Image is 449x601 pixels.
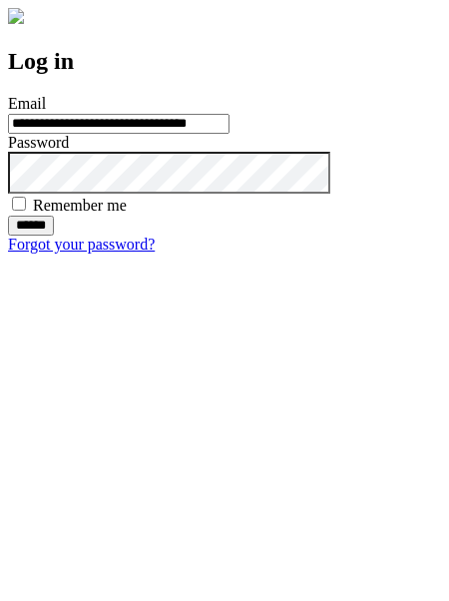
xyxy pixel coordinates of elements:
label: Password [8,134,69,151]
a: Forgot your password? [8,236,155,253]
h2: Log in [8,48,441,75]
img: logo-4e3dc11c47720685a147b03b5a06dd966a58ff35d612b21f08c02c0306f2b779.png [8,8,24,24]
label: Remember me [33,197,127,214]
label: Email [8,95,46,112]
